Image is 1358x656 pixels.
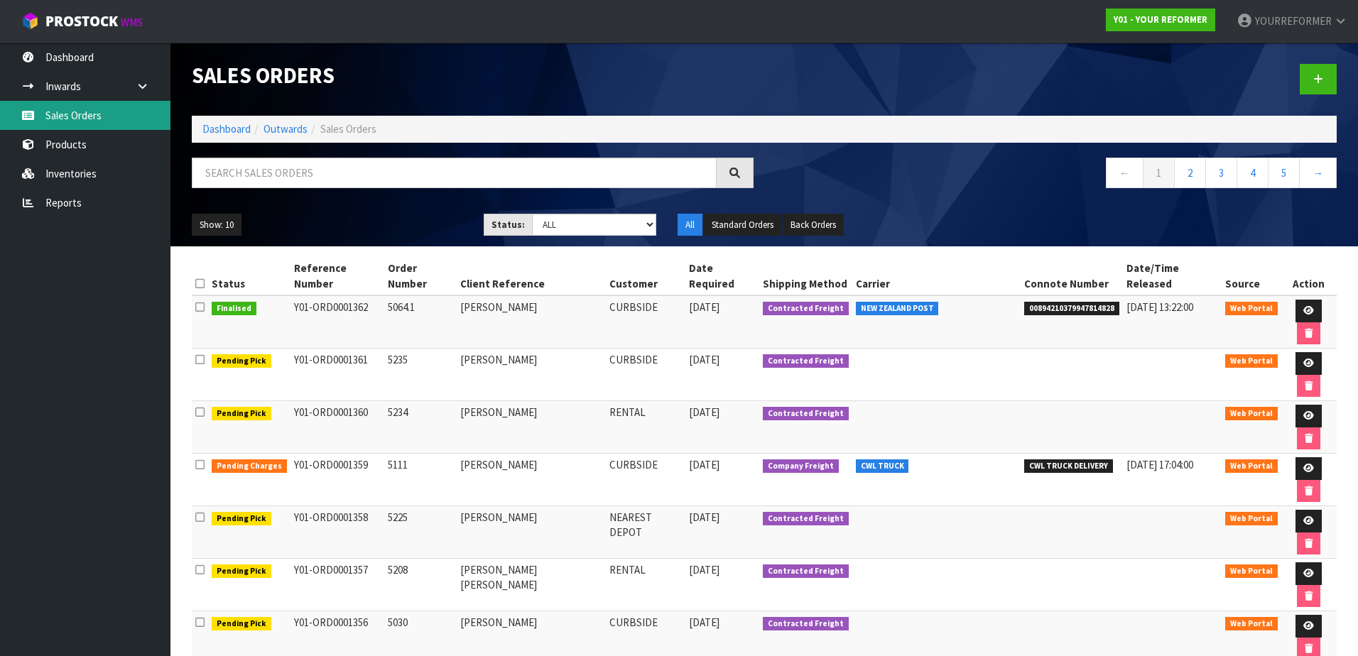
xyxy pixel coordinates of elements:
a: 1 [1143,158,1175,188]
a: Outwards [264,122,308,136]
td: NEAREST DEPOT [606,506,685,559]
td: [PERSON_NAME] [457,349,606,401]
span: Pending Pick [212,564,271,579]
a: 4 [1237,158,1269,188]
td: 5234 [384,401,456,454]
span: [DATE] [689,510,719,524]
span: Pending Pick [212,407,271,421]
span: 00894210379947814828 [1024,302,1119,316]
a: 5 [1268,158,1300,188]
td: Y01-ORD0001361 [290,349,385,401]
span: [DATE] [689,405,719,419]
span: ProStock [45,12,118,31]
span: Contracted Freight [763,617,849,631]
span: [DATE] [689,300,719,314]
td: CURBSIDE [606,454,685,506]
button: Back Orders [783,214,844,236]
td: CURBSIDE [606,349,685,401]
th: Carrier [852,257,1021,295]
td: [PERSON_NAME] [457,454,606,506]
th: Customer [606,257,685,295]
a: 2 [1174,158,1206,188]
small: WMS [121,16,143,29]
span: [DATE] [689,353,719,366]
span: [DATE] 17:04:00 [1126,458,1193,471]
span: Web Portal [1225,354,1278,368]
th: Shipping Method [759,257,852,295]
span: Pending Charges [212,459,287,474]
th: Date Required [685,257,760,295]
span: Web Portal [1225,459,1278,474]
th: Source [1222,257,1281,295]
span: CWL TRUCK [856,459,909,474]
span: Web Portal [1225,302,1278,316]
img: cube-alt.png [21,12,39,30]
span: Contracted Freight [763,354,849,368]
th: Status [208,257,290,295]
td: CURBSIDE [606,295,685,349]
td: 5064.1 [384,295,456,349]
th: Reference Number [290,257,385,295]
td: Y01-ORD0001360 [290,401,385,454]
span: Finalised [212,302,256,316]
span: NEW ZEALAND POST [856,302,939,316]
span: [DATE] [689,616,719,629]
th: Action [1281,257,1337,295]
button: Show: 10 [192,214,241,236]
td: 5208 [384,559,456,611]
a: → [1299,158,1337,188]
span: Pending Pick [212,512,271,526]
span: [DATE] [689,563,719,576]
span: Web Portal [1225,564,1278,579]
span: Pending Pick [212,354,271,368]
th: Client Reference [457,257,606,295]
span: [DATE] [689,458,719,471]
td: [PERSON_NAME] [457,295,606,349]
td: [PERSON_NAME] [457,401,606,454]
span: Web Portal [1225,617,1278,631]
td: 5235 [384,349,456,401]
nav: Page navigation [775,158,1337,192]
span: Web Portal [1225,407,1278,421]
input: Search sales orders [192,158,717,188]
span: Web Portal [1225,512,1278,526]
a: 3 [1205,158,1237,188]
button: All [678,214,702,236]
th: Order Number [384,257,456,295]
span: Sales Orders [320,122,376,136]
td: RENTAL [606,559,685,611]
a: Dashboard [202,122,251,136]
span: YOURREFORMER [1255,14,1332,28]
td: Y01-ORD0001362 [290,295,385,349]
td: RENTAL [606,401,685,454]
span: Contracted Freight [763,407,849,421]
h1: Sales Orders [192,64,754,88]
td: 5225 [384,506,456,559]
th: Date/Time Released [1123,257,1222,295]
td: Y01-ORD0001359 [290,454,385,506]
th: Connote Number [1021,257,1123,295]
span: [DATE] 13:22:00 [1126,300,1193,314]
span: Contracted Freight [763,512,849,526]
span: Contracted Freight [763,564,849,579]
td: [PERSON_NAME] [PERSON_NAME] [457,559,606,611]
a: ← [1106,158,1144,188]
button: Standard Orders [704,214,781,236]
strong: Y01 - YOUR REFORMER [1114,13,1207,26]
span: Company Freight [763,459,839,474]
span: CWL TRUCK DELIVERY [1024,459,1113,474]
span: Pending Pick [212,617,271,631]
td: 5111 [384,454,456,506]
td: Y01-ORD0001358 [290,506,385,559]
span: Contracted Freight [763,302,849,316]
strong: Status: [491,219,525,231]
td: [PERSON_NAME] [457,506,606,559]
td: Y01-ORD0001357 [290,559,385,611]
